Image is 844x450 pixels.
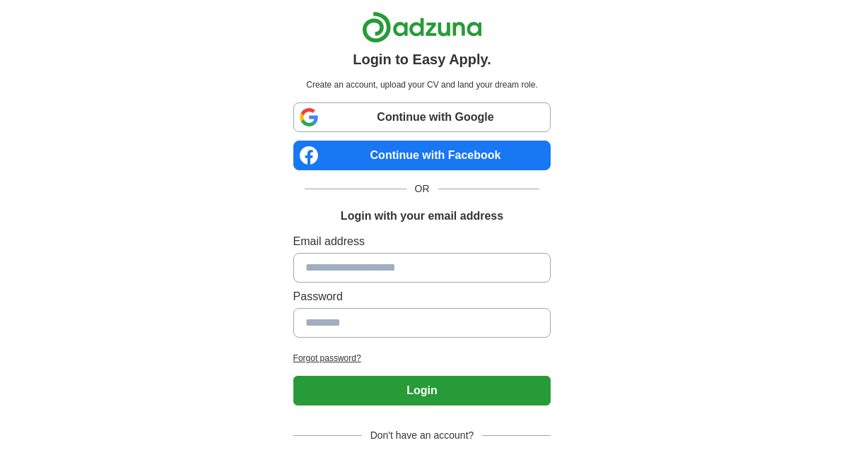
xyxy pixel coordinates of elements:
h1: Login with your email address [341,208,503,225]
span: OR [406,182,438,196]
span: Don't have an account? [362,428,483,443]
p: Create an account, upload your CV and land your dream role. [296,78,549,91]
a: Continue with Google [293,102,551,132]
label: Email address [293,233,551,250]
h1: Login to Easy Apply. [353,49,491,70]
label: Password [293,288,551,305]
a: Forgot password? [293,352,551,365]
button: Login [293,376,551,405]
a: Continue with Facebook [293,141,551,170]
img: Adzuna logo [362,11,482,43]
